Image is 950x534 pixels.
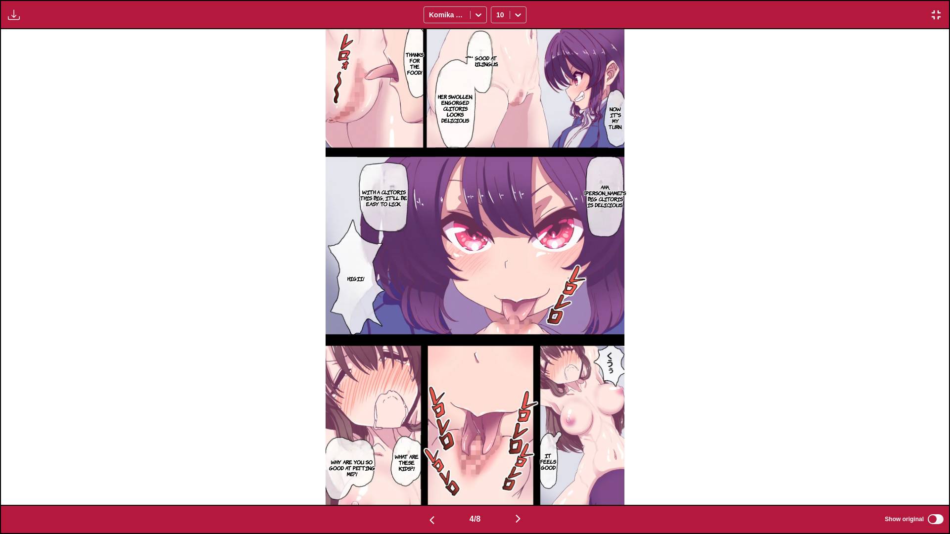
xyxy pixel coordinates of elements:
span: 4 / 8 [470,515,480,524]
img: Download translated images [8,9,20,21]
span: Show original [885,516,924,523]
p: Now it's my turn. [607,104,624,132]
p: I'm good at cunnilingus. [462,53,500,69]
p: Aha, [PERSON_NAME]'s big clitoris is delicious. [582,182,628,210]
img: Previous page [426,514,438,526]
p: It feels good [538,450,558,472]
img: Manga Panel [326,29,624,505]
p: Thanks for the food! [404,49,426,77]
p: What are these kids?! [392,451,421,473]
p: Her swollen, engorged clitoris looks delicious [435,91,475,125]
input: Show original [928,514,944,524]
p: Higii! [345,273,366,283]
img: Next page [512,513,524,525]
p: Why are you so good at petting me?! [326,457,379,479]
p: With a clitoris this big, it'll be easy to lick. [357,187,410,209]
